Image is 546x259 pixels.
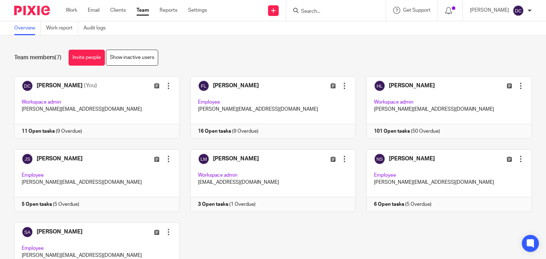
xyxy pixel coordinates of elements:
[69,50,105,66] a: Invite people
[300,9,364,15] input: Search
[188,7,207,14] a: Settings
[136,7,149,14] a: Team
[66,7,77,14] a: Work
[84,21,111,35] a: Audit logs
[88,7,100,14] a: Email
[513,5,524,16] img: svg%3E
[14,54,61,61] h1: Team members
[160,7,177,14] a: Reports
[110,7,126,14] a: Clients
[14,6,50,15] img: Pixie
[106,50,158,66] a: Show inactive users
[46,21,78,35] a: Work report
[55,55,61,60] span: (7)
[403,8,430,13] span: Get Support
[14,21,41,35] a: Overview
[470,7,509,14] p: [PERSON_NAME]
